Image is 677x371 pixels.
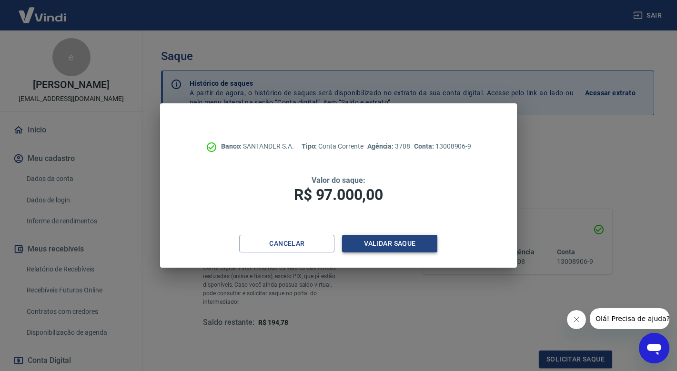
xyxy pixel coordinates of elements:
iframe: Close message [567,310,586,329]
button: Validar saque [342,235,437,252]
p: 3708 [367,141,410,151]
span: Valor do saque: [312,176,365,185]
iframe: Button to launch messaging window [639,333,669,363]
p: Conta Corrente [302,141,364,151]
iframe: Message from company [590,308,669,329]
span: R$ 97.000,00 [294,186,383,204]
span: Banco: [221,142,243,150]
span: Agência: [367,142,395,150]
span: Olá! Precisa de ajuda? [6,7,80,14]
p: 13008906-9 [414,141,471,151]
span: Conta: [414,142,435,150]
p: SANTANDER S.A. [221,141,294,151]
span: Tipo: [302,142,319,150]
button: Cancelar [239,235,334,252]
